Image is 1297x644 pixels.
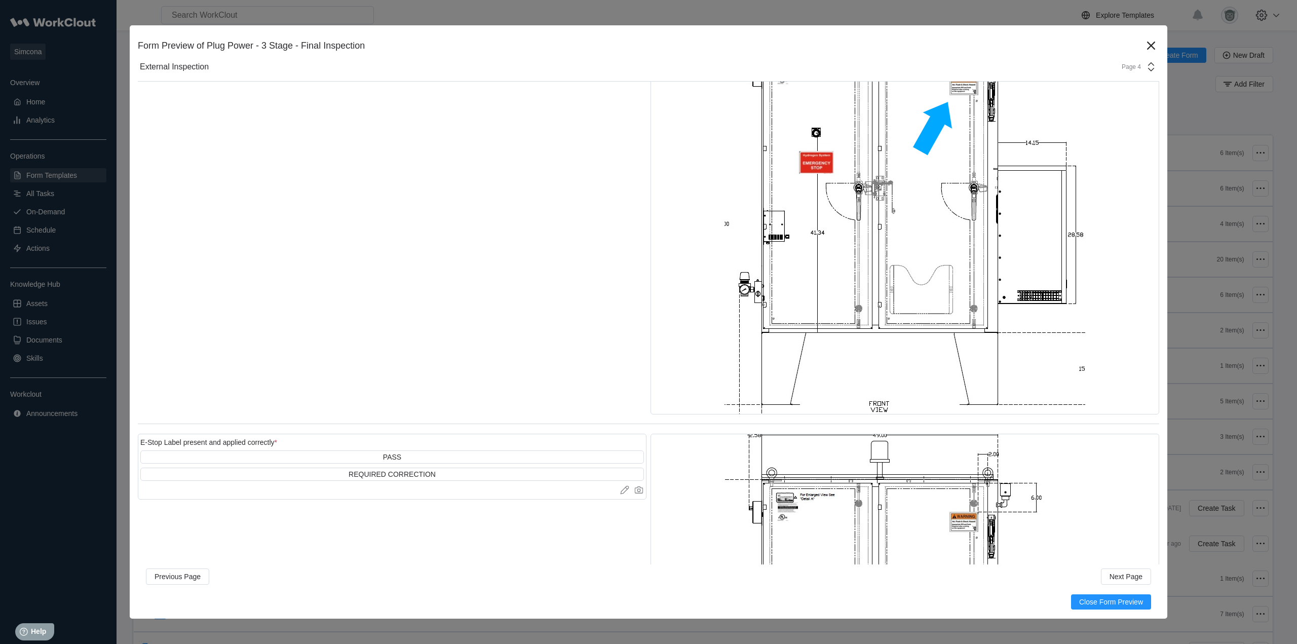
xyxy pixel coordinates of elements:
span: Previous Page [155,573,201,580]
div: Form Preview of Plug Power - 3 Stage - Final Inspection [138,41,1143,51]
div: REQUIRED CORRECTION [349,470,436,478]
button: Next Page [1101,569,1151,585]
span: Close Form Preview [1079,598,1143,605]
button: Previous Page [146,569,209,585]
div: External Inspection [140,62,209,71]
button: Close Form Preview [1071,594,1151,610]
span: Next Page [1110,573,1142,580]
div: Page 4 [1116,63,1141,70]
div: PASS [383,453,401,461]
div: E-Stop Label present and applied correctly [140,438,277,446]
